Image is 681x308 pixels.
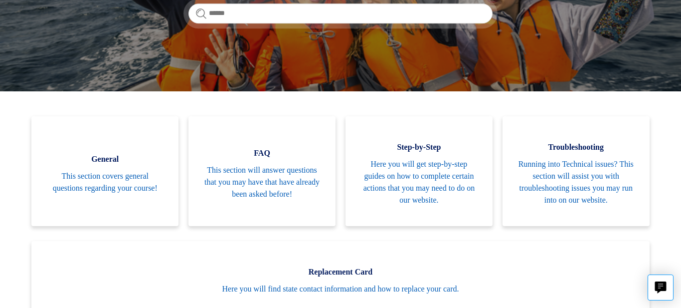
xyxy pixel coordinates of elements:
span: Troubleshooting [517,141,635,153]
span: Here you will find state contact information and how to replace your card. [46,283,634,295]
span: This section will answer questions that you may have that have already been asked before! [203,164,321,200]
a: Troubleshooting Running into Technical issues? This section will assist you with troubleshooting ... [503,116,650,226]
span: Replacement Card [46,266,634,278]
span: Running into Technical issues? This section will assist you with troubleshooting issues you may r... [517,158,635,206]
span: Here you will get step-by-step guides on how to complete certain actions that you may need to do ... [360,158,478,206]
input: Search [188,3,493,23]
span: This section covers general questions regarding your course! [46,170,164,194]
span: Step-by-Step [360,141,478,153]
a: FAQ This section will answer questions that you may have that have already been asked before! [188,116,336,226]
a: Step-by-Step Here you will get step-by-step guides on how to complete certain actions that you ma... [345,116,493,226]
a: General This section covers general questions regarding your course! [31,116,178,226]
span: General [46,153,164,165]
button: Live chat [648,275,674,301]
span: FAQ [203,147,321,159]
